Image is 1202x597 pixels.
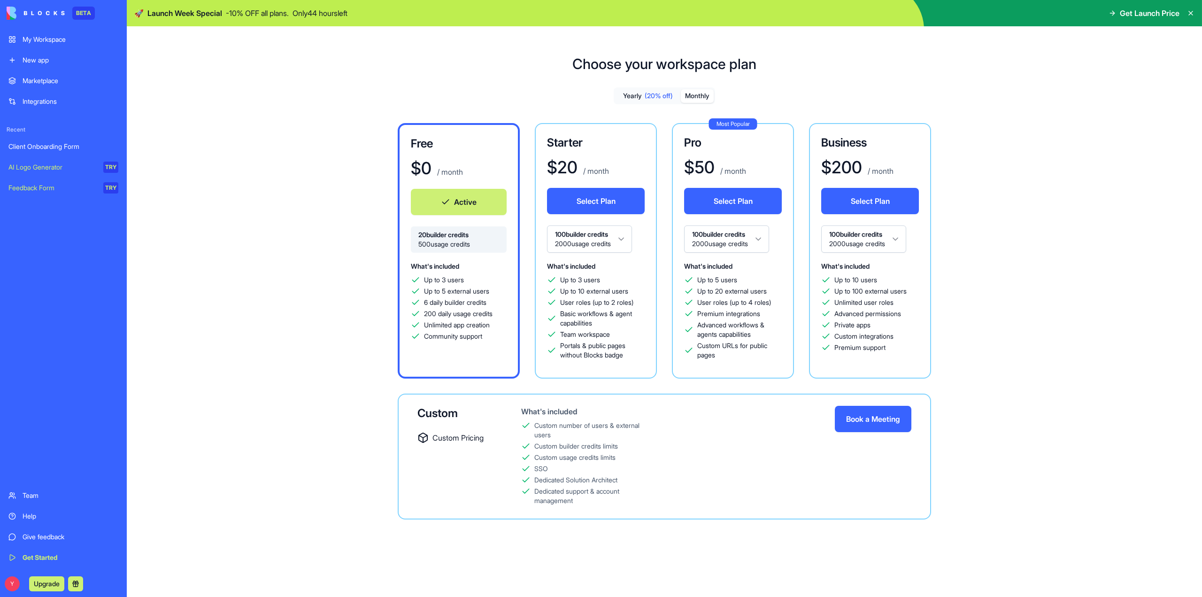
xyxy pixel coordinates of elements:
[821,188,919,214] button: Select Plan
[411,262,459,270] span: What's included
[435,166,463,178] p: / month
[560,341,645,360] span: Portals & public pages without Blocks badge
[697,287,767,296] span: Up to 20 external users
[572,55,756,72] h1: Choose your workspace plan
[697,309,760,318] span: Premium integrations
[697,341,782,360] span: Custom URLs for public pages
[103,182,118,194] div: TRY
[709,118,757,130] div: Most Popular
[8,183,97,193] div: Feedback Form
[3,137,124,156] a: Client Onboarding Form
[534,421,652,440] div: Custom number of users & external users
[534,475,617,485] div: Dedicated Solution Architect
[697,320,782,339] span: Advanced workflows & agents capabilities
[3,548,124,567] a: Get Started
[23,491,118,500] div: Team
[8,142,118,151] div: Client Onboarding Form
[821,158,862,177] h1: $ 200
[834,320,871,330] span: Private apps
[417,406,491,421] div: Custom
[560,330,610,339] span: Team workspace
[1120,8,1179,19] span: Get Launch Price
[834,275,877,285] span: Up to 10 users
[684,135,782,150] h3: Pro
[29,576,64,591] button: Upgrade
[684,158,715,177] h1: $ 50
[3,126,124,133] span: Recent
[424,298,486,307] span: 6 daily builder credits
[834,298,894,307] span: Unlimited user roles
[681,89,714,103] button: Monthly
[7,7,95,20] a: BETA
[834,332,894,341] span: Custom integrations
[866,165,894,177] p: / month
[411,159,431,178] h1: $ 0
[534,464,548,473] div: SSO
[534,453,616,462] div: Custom usage credits limits
[547,262,595,270] span: What's included
[411,189,507,215] button: Active
[23,76,118,85] div: Marketplace
[560,287,628,296] span: Up to 10 external users
[424,332,482,341] span: Community support
[23,35,118,44] div: My Workspace
[534,442,618,451] div: Custom builder credits limits
[3,51,124,70] a: New app
[3,178,124,197] a: Feedback FormTRY
[23,97,118,106] div: Integrations
[821,135,919,150] h3: Business
[3,92,124,111] a: Integrations
[547,135,645,150] h3: Starter
[615,89,681,103] button: Yearly
[29,579,64,588] a: Upgrade
[581,165,609,177] p: / month
[697,275,737,285] span: Up to 5 users
[147,8,222,19] span: Launch Week Special
[23,532,118,542] div: Give feedback
[697,298,771,307] span: User roles (up to 4 roles)
[834,287,907,296] span: Up to 100 external users
[560,298,633,307] span: User roles (up to 2 roles)
[23,553,118,562] div: Get Started
[3,486,124,505] a: Team
[411,136,507,151] h3: Free
[3,30,124,49] a: My Workspace
[134,8,144,19] span: 🚀
[103,162,118,173] div: TRY
[684,188,782,214] button: Select Plan
[226,8,289,19] p: - 10 % OFF all plans.
[424,320,490,330] span: Unlimited app creation
[645,91,673,101] span: (20% off)
[547,158,578,177] h1: $ 20
[3,507,124,526] a: Help
[547,188,645,214] button: Select Plan
[424,309,493,318] span: 200 daily usage credits
[521,406,652,417] div: What's included
[3,158,124,177] a: AI Logo GeneratorTRY
[560,309,645,328] span: Basic workflows & agent capabilities
[534,487,652,505] div: Dedicated support & account management
[432,432,484,443] span: Custom Pricing
[7,7,65,20] img: logo
[23,55,118,65] div: New app
[718,165,746,177] p: / month
[834,309,901,318] span: Advanced permissions
[3,71,124,90] a: Marketplace
[8,163,97,172] div: AI Logo Generator
[821,262,870,270] span: What's included
[3,527,124,546] a: Give feedback
[418,230,499,240] span: 20 builder credits
[834,343,886,352] span: Premium support
[72,7,95,20] div: BETA
[424,287,489,296] span: Up to 5 external users
[560,275,600,285] span: Up to 3 users
[293,8,347,19] p: Only 44 hours left
[5,576,20,591] span: Y
[418,240,499,249] span: 500 usage credits
[23,512,118,521] div: Help
[424,275,464,285] span: Up to 3 users
[684,262,732,270] span: What's included
[835,406,911,432] button: Book a Meeting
